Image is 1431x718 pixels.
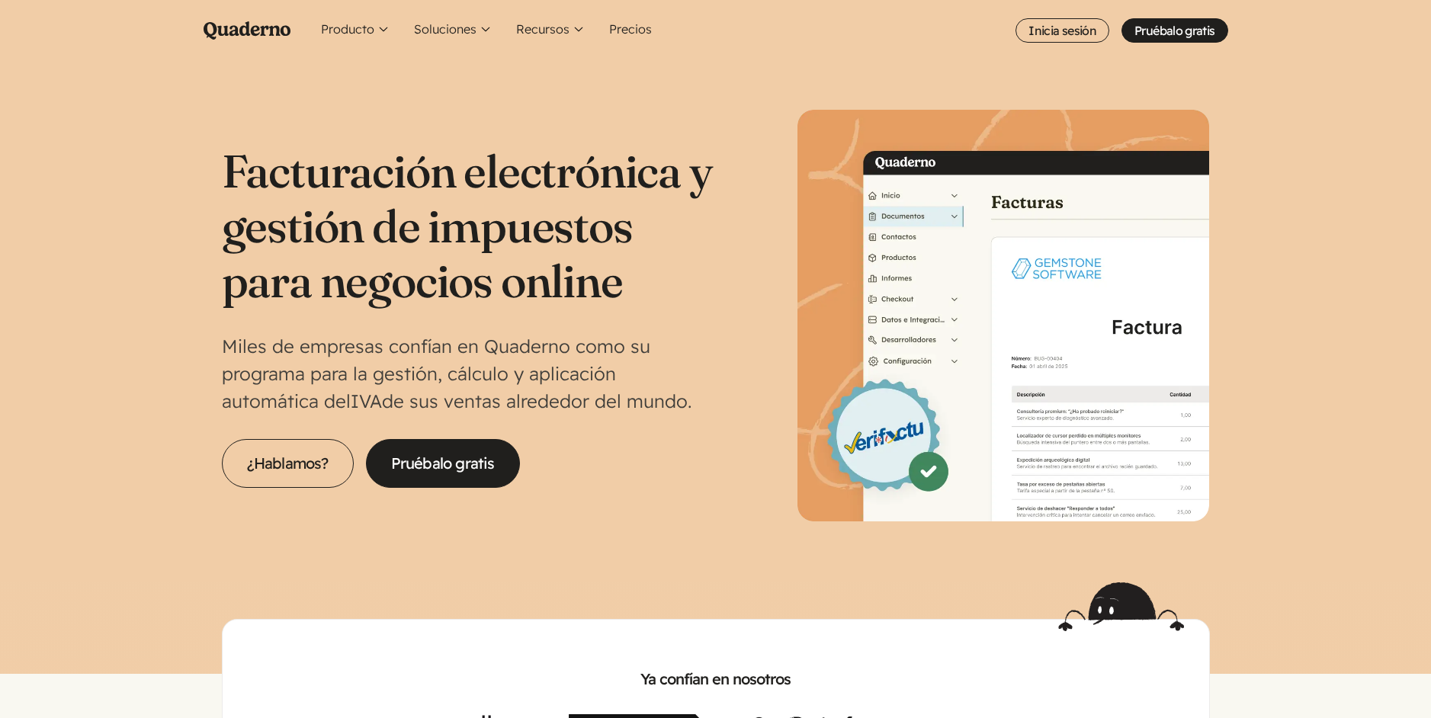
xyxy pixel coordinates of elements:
abbr: Impuesto sobre el Valor Añadido [351,389,382,412]
a: Pruébalo gratis [1121,18,1227,43]
h2: Ya confían en nosotros [247,668,1185,690]
a: Inicia sesión [1015,18,1109,43]
p: Miles de empresas confían en Quaderno como su programa para la gestión, cálculo y aplicación auto... [222,332,716,415]
a: Pruébalo gratis [366,439,520,488]
a: ¿Hablamos? [222,439,354,488]
h1: Facturación electrónica y gestión de impuestos para negocios online [222,143,716,308]
img: Interfaz de Quaderno mostrando la página Factura con el distintivo Verifactu [797,110,1209,521]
